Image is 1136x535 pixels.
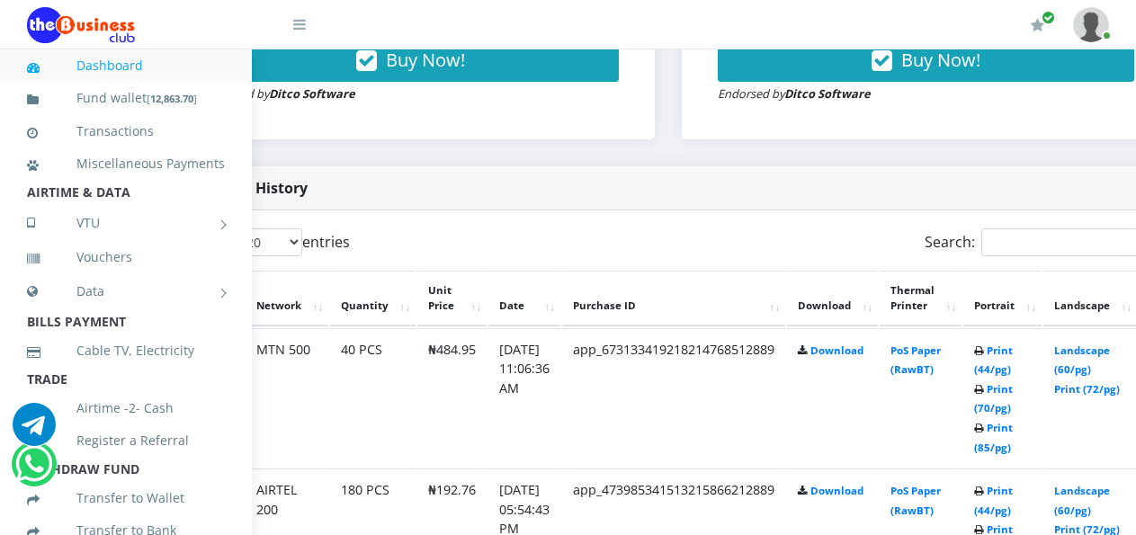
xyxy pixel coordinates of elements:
[27,111,225,152] a: Transactions
[417,328,487,468] td: ₦484.95
[330,271,416,326] th: Quantity: activate to sort column ascending
[386,48,465,72] span: Buy Now!
[27,143,225,184] a: Miscellaneous Payments
[562,271,785,326] th: Purchase ID: activate to sort column ascending
[27,420,225,461] a: Register a Referral
[1054,484,1110,517] a: Landscape (60/pg)
[718,39,1134,82] button: Buy Now!
[1031,18,1044,32] i: Renew/Upgrade Subscription
[235,228,302,256] select: Showentries
[1042,11,1055,24] span: Renew/Upgrade Subscription
[890,484,941,517] a: PoS Paper (RawBT)
[890,343,941,377] a: PoS Paper (RawBT)
[246,328,328,468] td: MTN 500
[202,39,619,82] button: Buy Now!
[880,271,962,326] th: Thermal Printer: activate to sort column ascending
[974,421,1013,454] a: Print (85/pg)
[147,92,197,105] small: [ ]
[1054,382,1120,396] a: Print (72/pg)
[27,45,225,86] a: Dashboard
[27,477,225,519] a: Transfer to Wallet
[417,271,487,326] th: Unit Price: activate to sort column ascending
[15,456,52,486] a: Chat for support
[810,343,863,357] a: Download
[202,85,355,102] small: Endorsed by
[27,7,135,43] img: Logo
[974,484,1013,517] a: Print (44/pg)
[150,92,193,105] b: 12,863.70
[13,416,56,446] a: Chat for support
[488,271,560,326] th: Date: activate to sort column ascending
[562,328,785,468] td: app_673133419218214768512889
[27,201,225,245] a: VTU
[269,85,355,102] strong: Ditco Software
[27,269,225,314] a: Data
[27,330,225,371] a: Cable TV, Electricity
[1054,343,1110,377] a: Landscape (60/pg)
[974,343,1013,377] a: Print (44/pg)
[330,328,416,468] td: 40 PCS
[27,236,225,278] a: Vouchers
[1073,7,1109,42] img: User
[27,77,225,120] a: Fund wallet[12,863.70]
[246,271,328,326] th: Network: activate to sort column ascending
[198,228,350,256] label: Show entries
[963,271,1042,326] th: Portrait: activate to sort column ascending
[810,484,863,497] a: Download
[901,48,980,72] span: Buy Now!
[27,388,225,429] a: Airtime -2- Cash
[787,271,878,326] th: Download: activate to sort column ascending
[784,85,871,102] strong: Ditco Software
[974,382,1013,415] a: Print (70/pg)
[718,85,871,102] small: Endorsed by
[488,328,560,468] td: [DATE] 11:06:36 AM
